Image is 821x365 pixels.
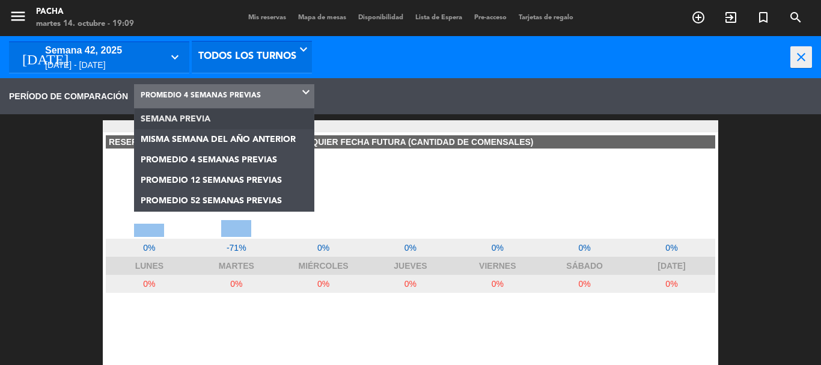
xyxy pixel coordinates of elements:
span: 0% [317,241,329,255]
i: search [789,10,803,25]
i: keyboard_arrow_down [168,50,185,64]
i: [DATE] [13,46,77,68]
i: add_circle_outline [691,10,706,25]
span: -71% [227,241,246,255]
div: Lunes [106,257,193,275]
span: Mis reservas [242,14,292,21]
i: close [790,46,812,68]
span: 0% [404,277,417,291]
span: Pre-acceso [468,14,513,21]
span: 0% [665,241,677,255]
i: turned_in_not [756,10,771,25]
span: Disponibilidad [352,14,409,21]
span: Mapa de mesas [292,14,352,21]
div: [DATE] - [DATE] [45,58,162,72]
span: 0% [492,277,504,291]
span: PROMEDIO 4 SEMANAS PREVIAS [141,85,261,107]
span: Todos los turnos [198,42,296,72]
span: 0% [579,241,591,255]
div: Viernes [454,257,541,275]
span: 0% [143,277,155,291]
div: Martes [193,257,280,275]
i: exit_to_app [724,10,738,25]
span: Tarjetas de regalo [513,14,579,21]
div: Miércoles [280,257,367,275]
div: RESERVAS CREADAS ESTA SEMANA PARA CUALQUIER FECHA FUTURA (CANTIDAD DE COMENSALES) [106,135,715,149]
a: SEMANA PREVIA [135,109,314,129]
div: Pacha [36,6,134,18]
span: 0% [143,241,155,255]
a: PROMEDIO 12 SEMANAS PREVIAS [135,170,314,191]
span: 0% [665,277,677,291]
span: 0% [404,241,417,255]
button: menu [9,7,27,29]
span: 0% [492,241,504,255]
div: [DATE] [628,257,715,275]
i: menu [9,7,27,25]
span: 0% [579,277,591,291]
div: martes 14. octubre - 19:09 [36,18,134,30]
a: PROMEDIO 4 SEMANAS PREVIAS [135,150,314,170]
a: MISMA SEMANA DEL AÑO ANTERIOR [135,129,314,150]
span: PERÍODO DE COMPARACIÓN [9,90,128,103]
div: Jueves [367,257,454,275]
div: semana 42, 2025 [45,43,162,58]
div: Sábado [541,257,628,275]
span: 0% [317,277,329,291]
a: PROMEDIO 52 SEMANAS PREVIAS [135,191,314,211]
span: 0% [230,277,242,291]
span: Lista de Espera [409,14,468,21]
